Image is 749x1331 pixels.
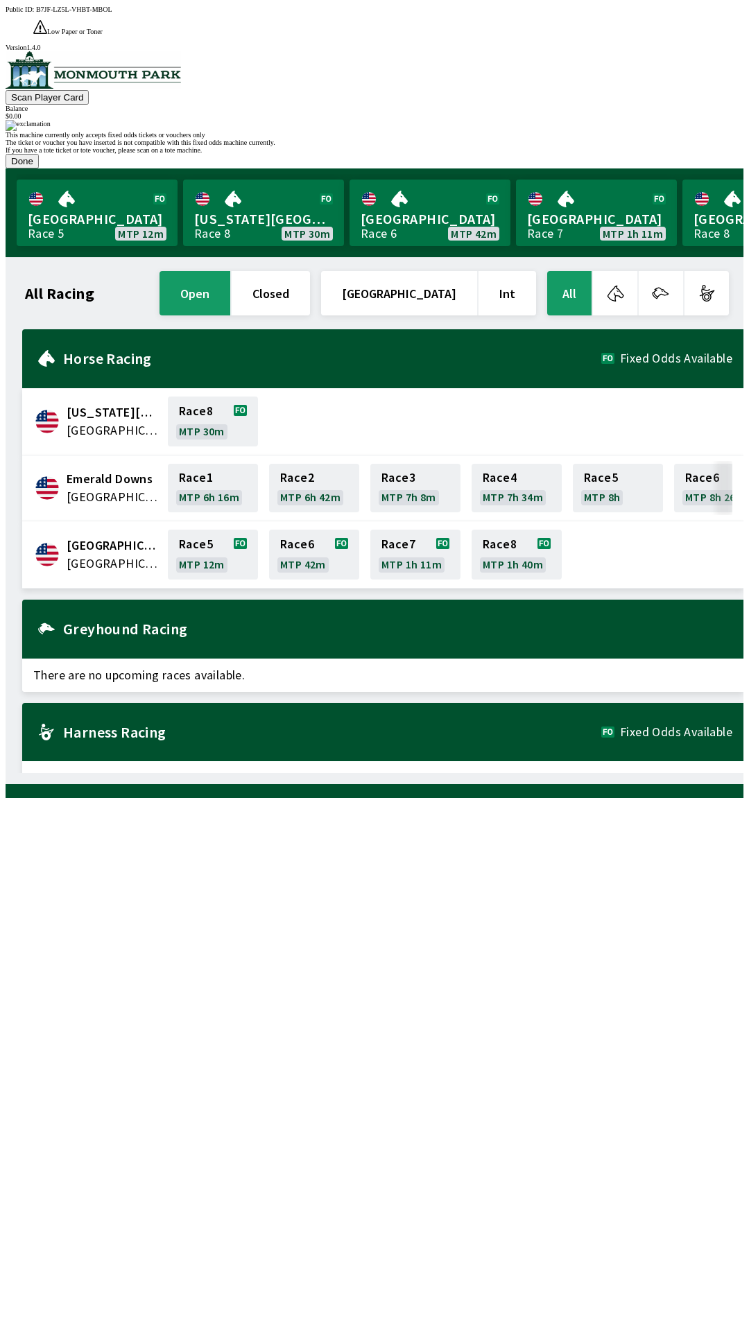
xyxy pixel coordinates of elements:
span: United States [67,488,160,506]
a: Race4MTP 7h 34m [472,464,562,512]
span: There are no upcoming races available. [22,659,743,692]
span: [GEOGRAPHIC_DATA] [527,210,666,228]
span: Monmouth Park [67,537,160,555]
h2: Harness Racing [63,727,601,738]
span: Race 6 [280,539,314,550]
span: Race 2 [280,472,314,483]
button: Done [6,154,39,168]
span: United States [67,421,160,440]
div: Race 7 [527,228,563,239]
div: Balance [6,105,743,112]
button: Int [479,271,536,315]
a: [GEOGRAPHIC_DATA]Race 5MTP 12m [17,180,178,246]
a: Race8MTP 30m [168,397,258,446]
span: B7JF-LZ5L-VHBT-MBOL [36,6,112,13]
div: Race 6 [361,228,397,239]
button: closed [232,271,310,315]
h2: Horse Racing [63,353,601,364]
span: Race 3 [381,472,415,483]
span: Race 7 [381,539,415,550]
button: open [160,271,230,315]
span: MTP 6h 42m [280,491,341,503]
span: Race 5 [584,472,618,483]
img: exclamation [6,120,51,131]
h2: Greyhound Racing [63,623,732,634]
span: [GEOGRAPHIC_DATA] [28,210,166,228]
span: [US_STATE][GEOGRAPHIC_DATA] [194,210,333,228]
a: Race8MTP 1h 40m [472,530,562,580]
a: [GEOGRAPHIC_DATA]Race 6MTP 42m [350,180,510,246]
span: Delaware Park [67,403,160,421]
a: Race2MTP 6h 42m [269,464,359,512]
span: Race 5 [179,539,213,550]
span: Fixed Odds Available [620,727,732,738]
span: MTP 7h 8m [381,491,436,503]
span: MTP 12m [179,559,225,570]
span: Race 8 [483,539,517,550]
button: Scan Player Card [6,90,89,105]
span: Race 4 [483,472,517,483]
div: Race 8 [694,228,730,239]
div: If you have a tote ticket or tote voucher, please scan on a tote machine. [6,146,743,154]
span: Low Paper or Toner [47,28,103,35]
a: Race5MTP 12m [168,530,258,580]
div: Race 5 [28,228,64,239]
span: MTP 1h 40m [483,559,543,570]
h1: All Racing [25,288,94,299]
a: Race1MTP 6h 16m [168,464,258,512]
span: MTP 6h 16m [179,491,239,503]
div: Public ID: [6,6,743,13]
a: [GEOGRAPHIC_DATA]Race 7MTP 1h 11m [516,180,677,246]
span: Fixed Odds Available [620,353,732,364]
span: Race 1 [179,472,213,483]
a: Race5MTP 8h [573,464,663,512]
span: MTP 42m [451,228,497,239]
div: Version 1.4.0 [6,44,743,51]
div: The ticket or voucher you have inserted is not compatible with this fixed odds machine currently. [6,139,743,146]
div: This machine currently only accepts fixed odds tickets or vouchers only [6,131,743,139]
span: United States [67,555,160,573]
div: Race 8 [194,228,230,239]
a: Race6MTP 42m [269,530,359,580]
img: venue logo [6,51,181,89]
span: MTP 7h 34m [483,491,543,503]
a: Race7MTP 1h 11m [370,530,460,580]
span: MTP 1h 11m [603,228,663,239]
span: MTP 30m [179,426,225,437]
span: MTP 8h 26m [685,491,746,503]
span: Race 6 [685,472,719,483]
span: MTP 12m [118,228,164,239]
span: MTP 8h [584,491,620,503]
span: Emerald Downs [67,470,160,488]
span: [GEOGRAPHIC_DATA] [361,210,499,228]
a: Race3MTP 7h 8m [370,464,460,512]
span: There are no upcoming races available. [22,761,743,794]
div: $ 0.00 [6,112,743,120]
span: Race 8 [179,406,213,417]
button: [GEOGRAPHIC_DATA] [321,271,477,315]
span: MTP 1h 11m [381,559,442,570]
button: All [547,271,592,315]
a: [US_STATE][GEOGRAPHIC_DATA]Race 8MTP 30m [183,180,344,246]
span: MTP 30m [284,228,330,239]
span: MTP 42m [280,559,326,570]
